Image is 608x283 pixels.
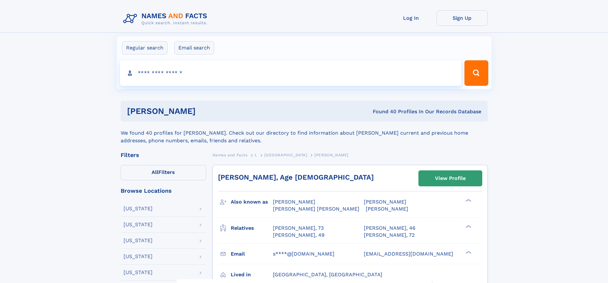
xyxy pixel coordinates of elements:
[218,173,374,181] a: [PERSON_NAME], Age [DEMOGRAPHIC_DATA]
[464,60,488,86] button: Search Button
[464,250,472,254] div: ❯
[255,153,257,157] span: L
[121,165,206,180] label: Filters
[124,270,153,275] div: [US_STATE]
[273,225,324,232] a: [PERSON_NAME], 73
[364,225,416,232] a: [PERSON_NAME], 46
[364,232,415,239] a: [PERSON_NAME], 72
[124,206,153,211] div: [US_STATE]
[152,169,158,175] span: All
[437,10,488,26] a: Sign Up
[231,269,273,280] h3: Lived in
[124,238,153,243] div: [US_STATE]
[284,108,481,115] div: Found 40 Profiles In Our Records Database
[121,122,488,145] div: We found 40 profiles for [PERSON_NAME]. Check out our directory to find information about [PERSON...
[127,107,284,115] h1: [PERSON_NAME]
[364,251,453,257] span: [EMAIL_ADDRESS][DOMAIN_NAME]
[255,151,257,159] a: L
[464,198,472,203] div: ❯
[435,171,466,186] div: View Profile
[386,10,437,26] a: Log In
[314,153,349,157] span: [PERSON_NAME]
[213,151,248,159] a: Names and Facts
[121,10,213,27] img: Logo Names and Facts
[124,222,153,227] div: [US_STATE]
[273,232,325,239] a: [PERSON_NAME], 49
[120,60,462,86] input: search input
[364,199,406,205] span: [PERSON_NAME]
[124,254,153,259] div: [US_STATE]
[121,152,206,158] div: Filters
[231,223,273,234] h3: Relatives
[174,41,214,55] label: Email search
[121,188,206,194] div: Browse Locations
[122,41,168,55] label: Regular search
[273,206,359,212] span: [PERSON_NAME] [PERSON_NAME]
[264,153,307,157] span: [GEOGRAPHIC_DATA]
[273,199,315,205] span: [PERSON_NAME]
[264,151,307,159] a: [GEOGRAPHIC_DATA]
[366,206,408,212] span: [PERSON_NAME]
[273,272,382,278] span: [GEOGRAPHIC_DATA], [GEOGRAPHIC_DATA]
[464,224,472,228] div: ❯
[231,197,273,207] h3: Also known as
[419,171,482,186] a: View Profile
[231,249,273,259] h3: Email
